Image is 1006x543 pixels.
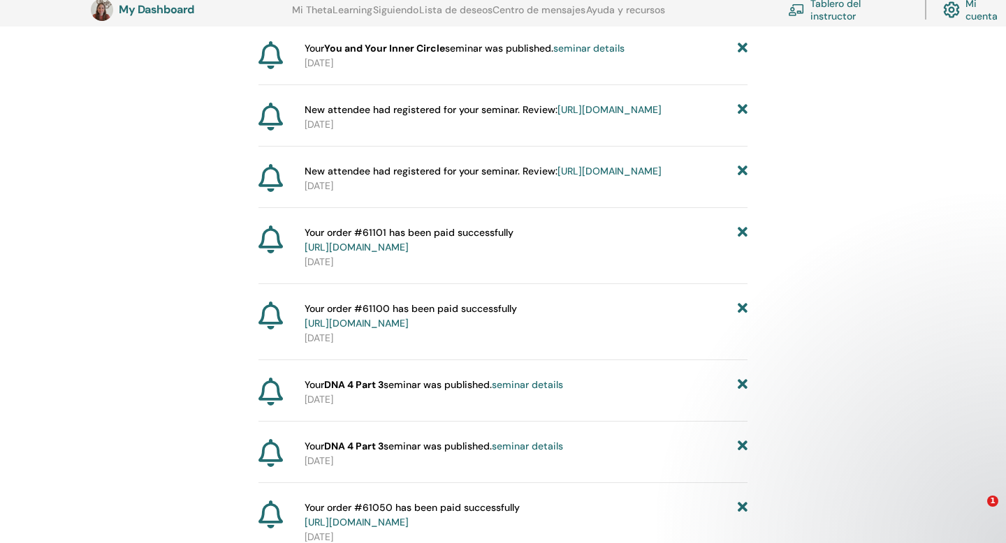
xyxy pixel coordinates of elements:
[557,103,662,116] a: [URL][DOMAIN_NAME]
[305,331,748,345] p: [DATE]
[958,496,992,529] iframe: Intercom live chat
[305,516,409,528] a: [URL][DOMAIN_NAME]
[305,439,563,454] span: Your seminar was published.
[493,4,585,27] a: Centro de mensajes
[557,165,662,177] a: [URL][DOMAIN_NAME]
[324,440,384,452] strong: DNA 4 Part 3
[727,401,1006,505] iframe: Intercom notifications mensaje
[305,378,563,392] span: Your seminar was published.
[324,378,384,391] strong: DNA 4 Part 3
[419,4,493,27] a: Lista de deseos
[292,4,372,27] a: Mi ThetaLearning
[305,500,520,530] span: Your order #61050 has been paid successfully
[305,56,748,70] p: [DATE]
[305,255,748,269] p: [DATE]
[305,103,662,117] span: New attendee had registered for your seminar. Review:
[305,241,409,253] a: [URL][DOMAIN_NAME]
[305,302,517,331] span: Your order #61100 has been paid successfully
[305,225,513,255] span: Your order #61101 has been paid successfully
[553,42,625,54] a: seminar details
[586,4,665,27] a: Ayuda y recursos
[305,41,625,56] span: Your seminar was published.
[305,179,748,193] p: [DATE]
[788,3,805,16] img: chalkboard-teacher.svg
[373,4,418,27] a: Siguiendo
[305,164,662,179] span: New attendee had registered for your seminar. Review:
[492,440,563,452] a: seminar details
[492,378,563,391] a: seminar details
[119,3,258,17] h3: My Dashboard
[305,317,409,329] a: [URL][DOMAIN_NAME]
[305,454,748,468] p: [DATE]
[305,392,748,407] p: [DATE]
[305,117,748,132] p: [DATE]
[987,496,998,507] span: 1
[324,42,445,54] strong: You and Your Inner Circle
